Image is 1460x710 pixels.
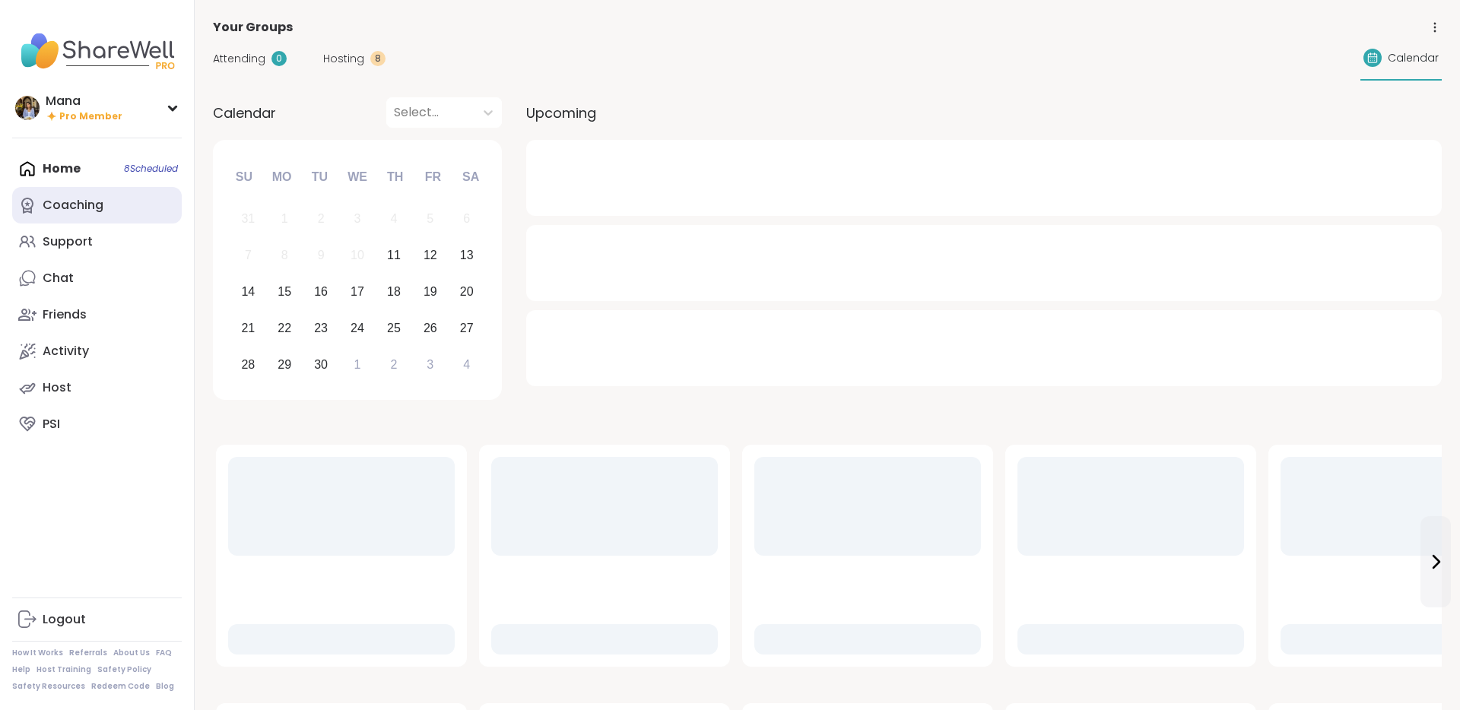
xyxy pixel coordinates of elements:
div: 0 [271,51,287,66]
div: 28 [241,354,255,375]
a: Blog [156,681,174,692]
div: Not available Thursday, September 4th, 2025 [378,203,411,236]
span: Hosting [323,51,364,67]
div: Choose Saturday, October 4th, 2025 [450,348,483,381]
div: Logout [43,611,86,628]
div: month 2025-09 [230,201,484,382]
div: Choose Monday, September 15th, 2025 [268,276,301,309]
div: 15 [278,281,291,302]
div: 1 [354,354,361,375]
div: 16 [314,281,328,302]
div: Not available Friday, September 5th, 2025 [414,203,446,236]
img: ShareWell Nav Logo [12,24,182,78]
div: Choose Saturday, September 13th, 2025 [450,239,483,272]
div: Host [43,379,71,396]
div: 5 [427,208,433,229]
div: 22 [278,318,291,338]
div: Choose Friday, September 12th, 2025 [414,239,446,272]
div: 21 [241,318,255,338]
span: Calendar [1388,50,1439,66]
div: 9 [318,245,325,265]
div: Choose Thursday, October 2nd, 2025 [378,348,411,381]
div: Not available Monday, September 1st, 2025 [268,203,301,236]
a: Referrals [69,648,107,658]
div: Not available Tuesday, September 9th, 2025 [305,239,338,272]
div: Sa [454,160,487,194]
div: Not available Wednesday, September 10th, 2025 [341,239,374,272]
div: 30 [314,354,328,375]
div: Choose Sunday, September 14th, 2025 [232,276,265,309]
div: Activity [43,343,89,360]
div: 20 [460,281,474,302]
div: Friends [43,306,87,323]
div: Not available Monday, September 8th, 2025 [268,239,301,272]
div: Choose Saturday, September 20th, 2025 [450,276,483,309]
div: Choose Saturday, September 27th, 2025 [450,312,483,344]
div: PSI [43,416,60,433]
a: Safety Policy [97,664,151,675]
div: Chat [43,270,74,287]
div: Su [227,160,261,194]
div: Mana [46,93,122,109]
div: 17 [351,281,364,302]
a: Redeem Code [91,681,150,692]
div: Not available Tuesday, September 2nd, 2025 [305,203,338,236]
div: Choose Sunday, September 21st, 2025 [232,312,265,344]
div: Not available Wednesday, September 3rd, 2025 [341,203,374,236]
div: Mo [265,160,298,194]
div: Choose Wednesday, October 1st, 2025 [341,348,374,381]
div: 29 [278,354,291,375]
div: Choose Friday, September 26th, 2025 [414,312,446,344]
div: Choose Thursday, September 25th, 2025 [378,312,411,344]
div: 27 [460,318,474,338]
div: Choose Monday, September 29th, 2025 [268,348,301,381]
div: 3 [354,208,361,229]
div: Support [43,233,93,250]
div: 25 [387,318,401,338]
div: 10 [351,245,364,265]
div: We [341,160,374,194]
div: Not available Sunday, September 7th, 2025 [232,239,265,272]
div: 13 [460,245,474,265]
div: 2 [318,208,325,229]
div: Choose Tuesday, September 30th, 2025 [305,348,338,381]
img: Mana [15,96,40,120]
div: 14 [241,281,255,302]
div: 26 [424,318,437,338]
div: 4 [390,208,397,229]
span: Attending [213,51,265,67]
div: 8 [281,245,288,265]
div: 1 [281,208,288,229]
div: 7 [245,245,252,265]
div: 8 [370,51,386,66]
a: Chat [12,260,182,296]
div: 4 [463,354,470,375]
div: 31 [241,208,255,229]
span: Upcoming [526,103,596,123]
div: Choose Thursday, September 18th, 2025 [378,276,411,309]
a: Help [12,664,30,675]
div: 24 [351,318,364,338]
div: 23 [314,318,328,338]
span: Pro Member [59,110,122,123]
a: Activity [12,333,182,369]
div: Choose Thursday, September 11th, 2025 [378,239,411,272]
a: PSI [12,406,182,442]
a: Host Training [36,664,91,675]
a: How It Works [12,648,63,658]
div: Choose Friday, October 3rd, 2025 [414,348,446,381]
div: Choose Monday, September 22nd, 2025 [268,312,301,344]
div: 18 [387,281,401,302]
a: Logout [12,601,182,638]
div: Fr [416,160,449,194]
a: Host [12,369,182,406]
span: Your Groups [213,18,293,36]
div: 12 [424,245,437,265]
div: 19 [424,281,437,302]
div: Not available Sunday, August 31st, 2025 [232,203,265,236]
div: 11 [387,245,401,265]
div: Choose Wednesday, September 24th, 2025 [341,312,374,344]
a: FAQ [156,648,172,658]
div: Choose Tuesday, September 16th, 2025 [305,276,338,309]
div: 2 [390,354,397,375]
